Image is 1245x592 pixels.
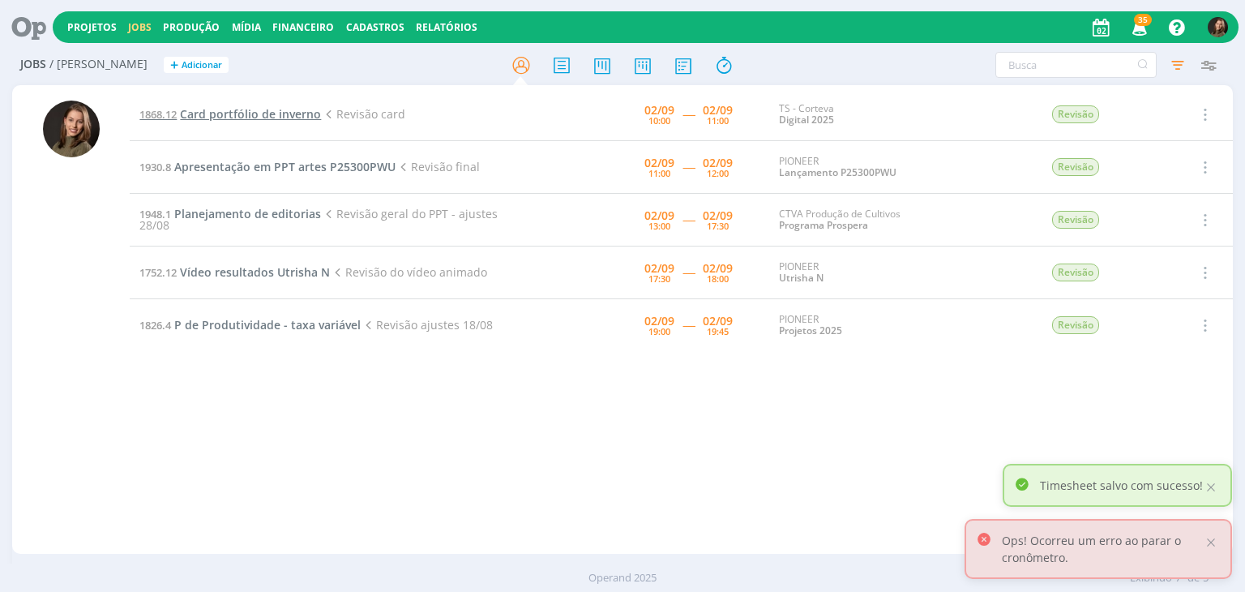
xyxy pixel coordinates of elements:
div: 02/09 [644,210,674,221]
div: 11:00 [648,169,670,178]
img: J [43,101,100,157]
img: J [1208,17,1228,37]
span: + [170,57,178,74]
span: Revisão geral do PPT - ajustes 28/08 [139,206,497,233]
button: Projetos [62,21,122,34]
div: 02/09 [703,105,733,116]
p: Ops! Ocorreu um erro ao parar o cronômetro. [1002,532,1203,566]
a: 1826.4P de Produtividade - taxa variável [139,317,361,332]
span: ----- [682,264,695,280]
div: 02/09 [703,263,733,274]
button: Produção [158,21,225,34]
a: Projetos 2025 [779,324,842,337]
span: Revisão [1052,105,1099,123]
a: Produção [163,20,220,34]
div: 17:30 [707,221,729,230]
div: CTVA Produção de Cultivos [779,208,946,232]
button: Mídia [227,21,266,34]
span: ----- [682,317,695,332]
a: 1868.12Card portfólio de inverno [139,106,321,122]
span: 1930.8 [139,160,171,174]
span: Vídeo resultados Utrisha N [180,264,330,280]
div: 02/09 [703,157,733,169]
div: 02/09 [644,157,674,169]
input: Busca [995,52,1157,78]
a: Projetos [67,20,117,34]
div: 02/09 [644,105,674,116]
a: Lançamento P25300PWU [779,165,896,179]
span: Revisão [1052,316,1099,334]
span: Revisão [1052,158,1099,176]
span: ----- [682,106,695,122]
span: Planejamento de editorias [174,206,321,221]
span: Cadastros [346,20,404,34]
button: Jobs [123,21,156,34]
span: P de Produtividade - taxa variável [174,317,361,332]
div: 17:30 [648,274,670,283]
div: 18:00 [707,274,729,283]
div: PIONEER [779,261,946,285]
a: 1930.8Apresentação em PPT artes P25300PWU [139,159,396,174]
button: Cadastros [341,21,409,34]
div: 11:00 [707,116,729,125]
button: Relatórios [411,21,482,34]
a: Mídia [232,20,261,34]
span: 1826.4 [139,318,171,332]
p: Timesheet salvo com sucesso! [1040,477,1203,494]
button: Financeiro [267,21,339,34]
span: Revisão do vídeo animado [330,264,486,280]
div: 02/09 [703,210,733,221]
span: ----- [682,159,695,174]
button: +Adicionar [164,57,229,74]
span: 1948.1 [139,207,171,221]
div: 13:00 [648,221,670,230]
button: J [1207,13,1229,41]
a: 1948.1Planejamento de editorias [139,206,321,221]
div: 12:00 [707,169,729,178]
span: ----- [682,212,695,227]
span: Revisão final [396,159,479,174]
span: Card portfólio de inverno [180,106,321,122]
span: Apresentação em PPT artes P25300PWU [174,159,396,174]
span: 1868.12 [139,107,177,122]
span: Revisão [1052,211,1099,229]
div: PIONEER [779,314,946,337]
span: Revisão ajustes 18/08 [361,317,492,332]
span: Revisão card [321,106,404,122]
div: 10:00 [648,116,670,125]
a: 1752.12Vídeo resultados Utrisha N [139,264,330,280]
div: 02/09 [703,315,733,327]
a: Programa Prospera [779,218,868,232]
a: Jobs [128,20,152,34]
a: Digital 2025 [779,113,834,127]
span: 35 [1134,14,1152,26]
a: Relatórios [416,20,477,34]
span: Jobs [20,58,46,71]
span: Adicionar [182,60,222,71]
div: PIONEER [779,156,946,179]
div: TS - Corteva [779,103,946,127]
a: Utrisha N [779,271,824,285]
div: 02/09 [644,263,674,274]
span: / [PERSON_NAME] [49,58,148,71]
span: 1752.12 [139,265,177,280]
span: Revisão [1052,264,1099,281]
a: Financeiro [272,20,334,34]
div: 19:45 [707,327,729,336]
div: 19:00 [648,327,670,336]
div: 02/09 [644,315,674,327]
button: 35 [1122,13,1155,42]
